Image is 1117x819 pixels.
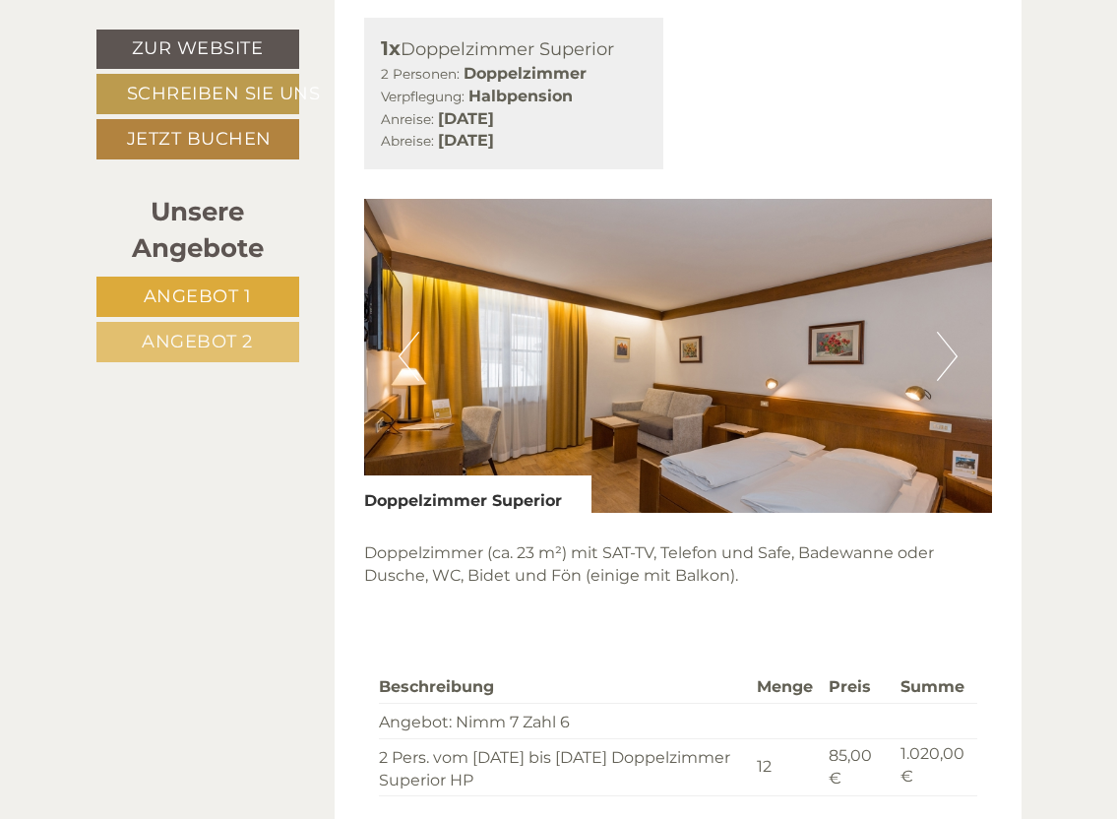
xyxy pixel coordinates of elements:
[485,513,628,553] button: Senden
[30,95,353,109] small: 12:16
[381,133,434,149] small: Abreise:
[364,475,591,513] div: Doppelzimmer Superior
[277,15,352,48] div: [DATE]
[96,194,299,267] div: Unsere Angebote
[96,30,299,69] a: Zur Website
[96,119,299,159] a: Jetzt buchen
[379,672,749,703] th: Beschreibung
[821,672,893,703] th: Preis
[381,66,460,82] small: 2 Personen:
[937,332,958,381] button: Next
[142,331,253,352] span: Angebot 2
[399,332,419,381] button: Previous
[15,53,363,113] div: Guten Tag, wie können wir Ihnen helfen?
[893,738,977,796] td: 1.020,00 €
[144,285,252,307] span: Angebot 1
[381,111,434,127] small: Anreise:
[379,703,749,738] td: Angebot: Nimm 7 Zahl 6
[468,87,573,105] b: Halbpension
[464,64,587,83] b: Doppelzimmer
[381,89,465,104] small: Verpflegung:
[364,542,992,588] p: Doppelzimmer (ca. 23 m²) mit SAT-TV, Telefon und Safe, Badewanne oder Dusche, WC, Bidet und Fön (...
[364,199,992,513] img: image
[379,738,749,796] td: 2 Pers. vom [DATE] bis [DATE] Doppelzimmer Superior HP
[96,74,299,114] a: Schreiben Sie uns
[893,672,977,703] th: Summe
[749,738,821,796] td: 12
[30,57,353,73] div: Hotel Mondschein
[749,672,821,703] th: Menge
[438,109,494,128] b: [DATE]
[829,746,872,787] span: 85,00 €
[381,34,647,63] div: Doppelzimmer Superior
[381,36,401,60] b: 1x
[438,131,494,150] b: [DATE]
